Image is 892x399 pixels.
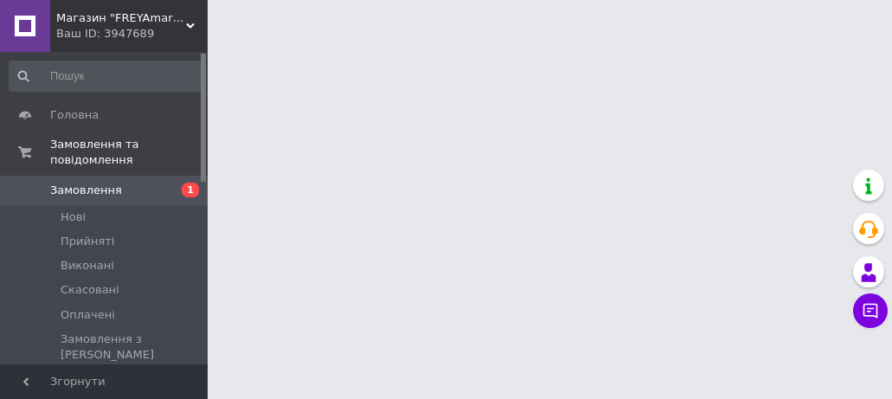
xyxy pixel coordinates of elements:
[56,10,186,26] span: Магазин "FREYAmarket"
[50,137,208,168] span: Замовлення та повідомлення
[61,307,115,323] span: Оплачені
[56,26,208,42] div: Ваш ID: 3947689
[61,209,86,225] span: Нові
[61,282,119,298] span: Скасовані
[50,107,99,123] span: Головна
[182,183,199,197] span: 1
[61,234,114,249] span: Прийняті
[61,258,114,274] span: Виконані
[853,293,888,328] button: Чат з покупцем
[9,61,204,92] input: Пошук
[61,331,202,363] span: Замовлення з [PERSON_NAME]
[50,183,122,198] span: Замовлення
